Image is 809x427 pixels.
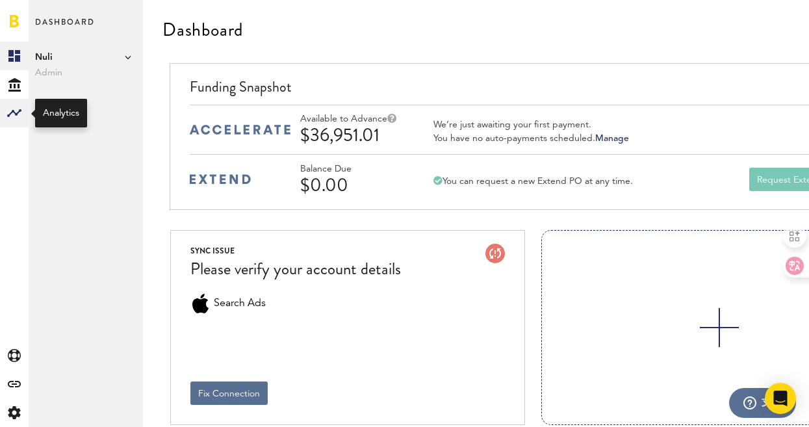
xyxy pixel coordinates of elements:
span: Search Ads [214,294,266,313]
iframe: 開啟您可用於找到更多資訊的 Widget [728,388,796,421]
button: Fix Connection [190,382,268,405]
span: Nuli [35,49,136,65]
span: Dashboard [35,14,95,42]
div: Open Intercom Messenger [765,383,796,414]
div: You have no auto-payments scheduled. [433,133,629,144]
div: We’re just awaiting your first payment. [433,119,629,131]
img: extend-medium-blue-logo.svg [190,174,251,185]
div: Dashboard [162,19,243,40]
img: accelerate-medium-blue-logo.svg [190,125,290,135]
div: Balance Due [300,164,424,175]
img: account-issue.svg [485,244,505,263]
div: Search Ads [190,294,210,313]
span: Admin [35,65,136,81]
div: $36,951.01 [300,125,424,146]
div: Available to Advance [300,114,424,125]
a: Manage [595,134,629,143]
div: $0.00 [300,175,424,196]
div: SYNC ISSUE [190,244,401,258]
div: You can request a new Extend PO at any time. [433,175,633,187]
div: Please verify your account details [190,258,401,281]
div: Analytics [43,107,79,120]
